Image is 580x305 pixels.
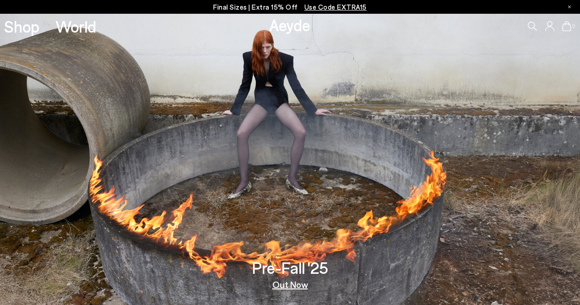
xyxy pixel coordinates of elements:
[272,280,308,289] a: Out Now
[55,18,96,34] a: World
[252,260,328,276] h3: Pre-Fall '25
[4,18,39,34] a: Shop
[562,21,571,31] a: 0
[213,1,367,13] p: Final Sizes | Extra 15% Off
[571,24,576,29] span: 0
[304,3,367,11] span: Navigate to /collections/ss25-final-sizes
[269,15,310,34] a: Aeyde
